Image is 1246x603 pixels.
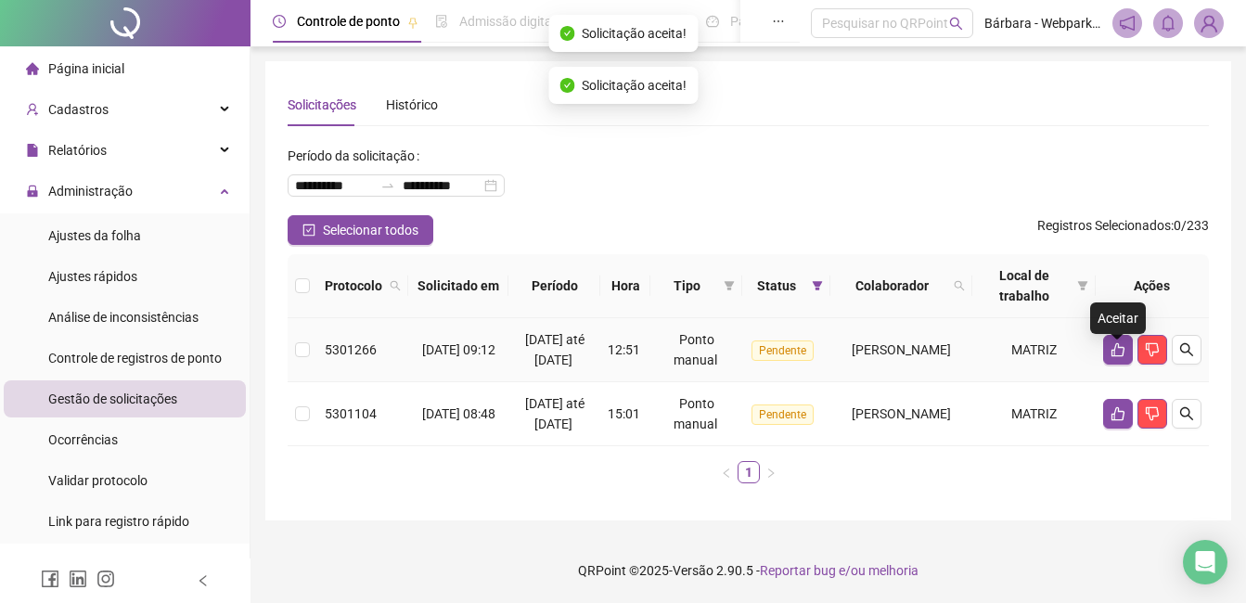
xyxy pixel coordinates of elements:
span: search [1179,406,1194,421]
span: Ponto manual [674,396,717,431]
span: [DATE] 09:12 [422,342,495,357]
li: Próxima página [760,461,782,483]
span: Colaborador [838,276,946,296]
span: user-add [26,103,39,116]
span: Ponto manual [674,332,717,367]
span: Relatórios [48,143,107,158]
span: like [1111,406,1125,421]
span: check-circle [559,26,574,41]
footer: QRPoint © 2025 - 2.90.5 - [250,538,1246,603]
span: home [26,62,39,75]
span: file-done [435,15,448,28]
span: 15:01 [608,406,640,421]
span: Pendente [751,340,814,361]
span: pushpin [407,17,418,28]
img: 80825 [1195,9,1223,37]
span: Gestão de solicitações [48,391,177,406]
span: Ocorrências [48,432,118,447]
span: right [765,468,777,479]
span: linkedin [69,570,87,588]
span: [DATE] até [DATE] [525,396,584,431]
span: to [380,178,395,193]
div: Histórico [386,95,438,115]
span: check-circle [559,78,574,93]
span: filter [1073,262,1092,310]
span: search [950,272,969,300]
a: 1 [739,462,759,482]
span: dashboard [706,15,719,28]
th: Período [508,254,600,318]
button: left [715,461,738,483]
span: Solicitação aceita! [582,75,687,96]
span: Página inicial [48,61,124,76]
span: swap-right [380,178,395,193]
span: Controle de registros de ponto [48,351,222,366]
div: Aceitar [1090,302,1146,334]
span: [PERSON_NAME] [852,406,951,421]
span: filter [720,272,739,300]
span: file [26,144,39,157]
span: Análise de inconsistências [48,310,199,325]
span: Protocolo [325,276,382,296]
li: Página anterior [715,461,738,483]
span: filter [724,280,735,291]
span: lock [26,185,39,198]
span: 12:51 [608,342,640,357]
span: Solicitação aceita! [582,23,687,44]
span: 5301266 [325,342,377,357]
span: Ajustes da folha [48,228,141,243]
div: Solicitações [288,95,356,115]
span: [DATE] até [DATE] [525,332,584,367]
span: search [949,17,963,31]
span: search [954,280,965,291]
span: Administração [48,184,133,199]
span: clock-circle [273,15,286,28]
td: MATRIZ [972,382,1096,446]
span: Status [750,276,803,296]
button: Selecionar todos [288,215,433,245]
span: facebook [41,570,59,588]
span: notification [1119,15,1136,32]
div: Open Intercom Messenger [1183,540,1227,584]
span: ellipsis [772,15,785,28]
span: filter [808,272,827,300]
span: dislike [1145,342,1160,357]
div: Ações [1103,276,1201,296]
span: Reportar bug e/ou melhoria [760,563,918,578]
span: search [390,280,401,291]
span: dislike [1145,406,1160,421]
span: Cadastros [48,102,109,117]
span: [PERSON_NAME] [852,342,951,357]
span: bell [1160,15,1176,32]
span: Ajustes rápidos [48,269,137,284]
button: right [760,461,782,483]
span: search [1179,342,1194,357]
span: filter [1077,280,1088,291]
span: Link para registro rápido [48,514,189,529]
span: search [386,272,405,300]
span: filter [812,280,823,291]
td: MATRIZ [972,318,1096,382]
span: check-square [302,224,315,237]
span: : 0 / 233 [1037,215,1209,245]
span: 5301104 [325,406,377,421]
span: left [721,468,732,479]
span: Tipo [658,276,716,296]
span: Gestão de férias [596,14,689,29]
span: Registros Selecionados [1037,218,1171,233]
span: Versão [673,563,713,578]
span: Validar protocolo [48,473,148,488]
li: 1 [738,461,760,483]
span: Controle de ponto [297,14,400,29]
span: Selecionar todos [323,220,418,240]
span: Pendente [751,404,814,425]
span: Admissão digital [459,14,555,29]
th: Hora [600,254,650,318]
label: Período da solicitação [288,141,427,171]
span: [DATE] 08:48 [422,406,495,421]
span: Local de trabalho [980,265,1070,306]
span: Bárbara - Webpark estacionamentos [984,13,1101,33]
span: left [197,574,210,587]
th: Solicitado em [408,254,508,318]
span: Painel do DP [730,14,803,29]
